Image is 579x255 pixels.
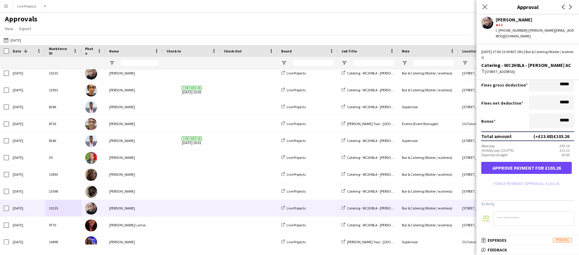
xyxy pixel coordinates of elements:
[85,152,97,164] img: Gina Atsu
[287,138,306,143] span: Live Projects
[281,71,306,75] a: Live Projects
[85,203,97,215] img: Adrian Allan
[488,238,507,243] span: Expenses
[459,183,519,200] div: [STREET_ADDRESS]
[287,223,306,227] span: Live Projects
[481,118,495,124] label: Bonus
[287,189,306,194] span: Live Projects
[167,82,217,98] span: [DATE] 10:05
[45,166,81,183] div: 13855
[9,149,45,166] div: [DATE]
[398,166,459,183] div: Bar & Catering (Waiter / waitress)
[533,133,569,139] div: (+£13.68) £103.26
[459,82,519,98] div: [STREET_ADDRESS]
[347,155,410,160] span: Catering - WC2H8LA - [PERSON_NAME] AC
[481,148,514,153] div: Holiday pay (12.07%)
[481,69,574,74] div: [STREET_ADDRESS]
[496,28,574,39] div: t. [PHONE_NUMBER] | [PERSON_NAME][EMAIL_ADDRESS][DOMAIN_NAME]
[342,189,410,194] a: Catering - WC2H8LA - [PERSON_NAME] AC
[106,99,163,115] div: [PERSON_NAME]
[106,65,163,81] div: [PERSON_NAME]
[481,201,574,206] h3: Activity
[398,132,459,149] div: Supervisor
[9,166,45,183] div: [DATE]
[106,217,163,233] div: [PERSON_NAME] Lamai
[281,138,306,143] a: Live Projects
[167,132,217,149] span: [DATE] 16:01
[481,62,574,68] div: Catering - WC2H8LA - [PERSON_NAME] AC
[106,149,163,166] div: [PERSON_NAME]
[292,59,334,67] input: Board Filter Input
[9,234,45,250] div: [DATE]
[182,137,202,141] span: Checked-in
[342,172,410,177] a: Catering - WC2H8LA - [PERSON_NAME] AC
[106,200,163,216] div: [PERSON_NAME]
[342,88,410,92] a: Catering - WC2H8LA - [PERSON_NAME] AC
[459,217,519,233] div: [STREET_ADDRESS]
[45,132,81,149] div: 8246
[5,26,13,31] span: View
[561,153,574,157] div: £0.00
[481,162,572,174] button: Approve payment for £103.26
[45,65,81,81] div: 10135
[19,26,31,31] span: Export
[9,132,45,149] div: [DATE]
[347,138,410,143] span: Catering - WC2H8LA - [PERSON_NAME] AC
[17,25,33,33] a: Export
[342,155,410,160] a: Catering - WC2H8LA - [PERSON_NAME] AC
[347,189,410,194] span: Catering - WC2H8LA - [PERSON_NAME] AC
[352,59,395,67] input: Job Title Filter Input
[342,138,410,143] a: Catering - WC2H8LA - [PERSON_NAME] AC
[347,105,410,109] span: Catering - WC2H8LA - [PERSON_NAME] AC
[342,71,410,75] a: Catering - WC2H8LA - [PERSON_NAME] AC
[106,183,163,200] div: [PERSON_NAME]
[476,3,579,11] h3: Approval
[462,49,477,53] span: Location
[9,82,45,98] div: [DATE]
[342,206,410,210] a: Catering - WC2H8LA - [PERSON_NAME] AC
[106,115,163,132] div: [PERSON_NAME]
[347,172,410,177] span: Catering - WC2H8LA - [PERSON_NAME] AC
[476,236,579,245] mat-expansion-panel-header: ExpensesPending
[281,172,306,177] a: Live Projects
[459,149,519,166] div: [STREET_ADDRESS]
[347,240,416,244] span: [PERSON_NAME] Tour - [GEOGRAPHIC_DATA]
[85,169,97,181] img: Davina Linauskas
[342,240,416,244] a: [PERSON_NAME] Tour - [GEOGRAPHIC_DATA]
[287,172,306,177] span: Live Projects
[287,88,306,92] span: Live Projects
[402,60,407,66] button: Open Filter Menu
[281,49,292,53] span: Board
[481,100,523,106] label: Fines net deduction
[2,25,16,33] a: View
[481,49,574,60] div: [DATE] 17:00-23:00 BST (6h) | Bar & Catering (Waiter / waitress)
[45,234,81,250] div: 10498
[224,49,242,53] span: Check-Out
[481,143,495,148] div: Base pay
[120,59,159,67] input: Name Filter Input
[287,240,306,244] span: Live Projects
[347,121,416,126] span: [PERSON_NAME] Tour - [GEOGRAPHIC_DATA]
[347,88,410,92] span: Catering - WC2H8LA - [PERSON_NAME] AC
[85,236,97,248] img: Sukaina Hashamy
[281,88,306,92] a: Live Projects
[281,60,287,66] button: Open Filter Menu
[85,186,97,198] img: nathan mulongoy
[476,245,579,254] mat-expansion-panel-header: Feedback
[481,153,507,157] div: Expenses budget
[281,223,306,227] a: Live Projects
[398,200,459,216] div: Bar & Catering (Waiter / waitress)
[398,183,459,200] div: Bar & Catering (Waiter / waitress)
[85,46,95,55] span: Photo
[49,46,71,55] span: Workforce ID
[9,99,45,115] div: [DATE]
[281,105,306,109] a: Live Projects
[9,200,45,216] div: [DATE]
[459,166,519,183] div: [STREET_ADDRESS]
[459,115,519,132] div: O2 Forum
[398,234,459,250] div: Supervisor
[182,86,202,90] span: Checked-in
[45,99,81,115] div: 8246
[342,121,416,126] a: [PERSON_NAME] Tour - [GEOGRAPHIC_DATA]
[342,223,410,227] a: Catering - WC2H8LA - [PERSON_NAME] AC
